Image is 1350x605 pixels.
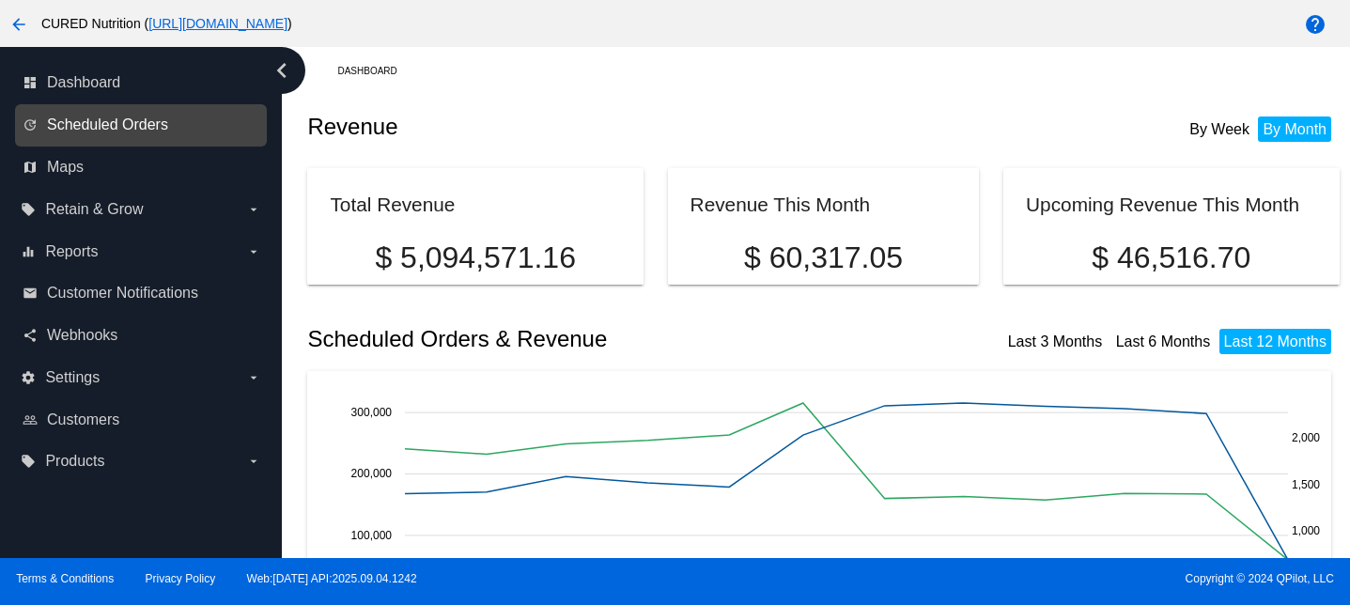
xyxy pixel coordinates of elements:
[23,160,38,175] i: map
[246,370,261,385] i: arrow_drop_down
[45,369,100,386] span: Settings
[307,326,823,352] h2: Scheduled Orders & Revenue
[47,285,198,302] span: Customer Notifications
[146,572,216,585] a: Privacy Policy
[351,528,393,541] text: 100,000
[1292,524,1320,537] text: 1,000
[1292,431,1320,444] text: 2,000
[21,244,36,259] i: equalizer
[691,240,957,275] p: $ 60,317.05
[23,412,38,427] i: people_outline
[23,75,38,90] i: dashboard
[21,202,36,217] i: local_offer
[47,411,119,428] span: Customers
[16,572,114,585] a: Terms & Conditions
[1304,13,1327,36] mat-icon: help
[691,194,871,215] h2: Revenue This Month
[351,467,393,480] text: 200,000
[23,117,38,132] i: update
[45,201,143,218] span: Retain & Grow
[307,114,823,140] h2: Revenue
[1224,334,1327,349] a: Last 12 Months
[47,74,120,91] span: Dashboard
[23,152,261,182] a: map Maps
[1258,116,1331,142] li: By Month
[45,453,104,470] span: Products
[246,202,261,217] i: arrow_drop_down
[47,327,117,344] span: Webhooks
[1008,334,1103,349] a: Last 3 Months
[23,68,261,98] a: dashboard Dashboard
[691,572,1334,585] span: Copyright © 2024 QPilot, LLC
[246,454,261,469] i: arrow_drop_down
[45,243,98,260] span: Reports
[21,454,36,469] i: local_offer
[337,56,413,85] a: Dashboard
[23,278,261,308] a: email Customer Notifications
[1026,194,1299,215] h2: Upcoming Revenue This Month
[1185,116,1254,142] li: By Week
[21,370,36,385] i: settings
[351,406,393,419] text: 300,000
[330,194,455,215] h2: Total Revenue
[246,244,261,259] i: arrow_drop_down
[1292,477,1320,490] text: 1,500
[23,110,261,140] a: update Scheduled Orders
[47,116,168,133] span: Scheduled Orders
[267,55,297,85] i: chevron_left
[23,320,261,350] a: share Webhooks
[330,240,620,275] p: $ 5,094,571.16
[1026,240,1316,275] p: $ 46,516.70
[1116,334,1211,349] a: Last 6 Months
[41,16,292,31] span: CURED Nutrition ( )
[8,13,30,36] mat-icon: arrow_back
[247,572,417,585] a: Web:[DATE] API:2025.09.04.1242
[23,328,38,343] i: share
[23,286,38,301] i: email
[23,405,261,435] a: people_outline Customers
[47,159,84,176] span: Maps
[148,16,287,31] a: [URL][DOMAIN_NAME]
